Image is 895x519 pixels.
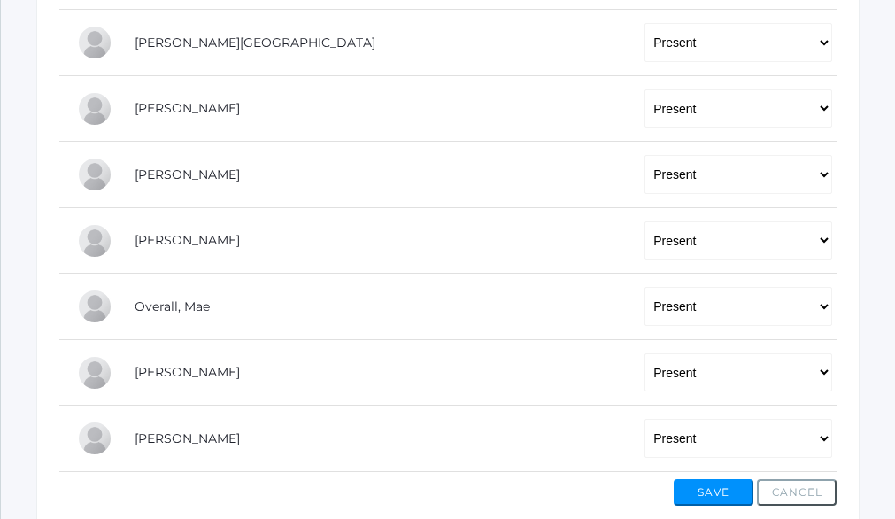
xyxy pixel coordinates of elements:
[77,355,112,391] div: Emme Renz
[77,91,112,127] div: Wyatt Hill
[77,289,112,324] div: Mae Overall
[674,479,753,506] button: Save
[135,430,240,446] a: [PERSON_NAME]
[757,479,837,506] button: Cancel
[135,100,240,116] a: [PERSON_NAME]
[135,167,240,182] a: [PERSON_NAME]
[77,223,112,259] div: Wylie Myers
[135,35,375,50] a: [PERSON_NAME][GEOGRAPHIC_DATA]
[135,364,240,380] a: [PERSON_NAME]
[77,421,112,456] div: Haylie Slawson
[135,298,210,314] a: Overall, Mae
[77,25,112,60] div: Austin Hill
[77,157,112,192] div: Ryan Lawler
[135,232,240,248] a: [PERSON_NAME]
